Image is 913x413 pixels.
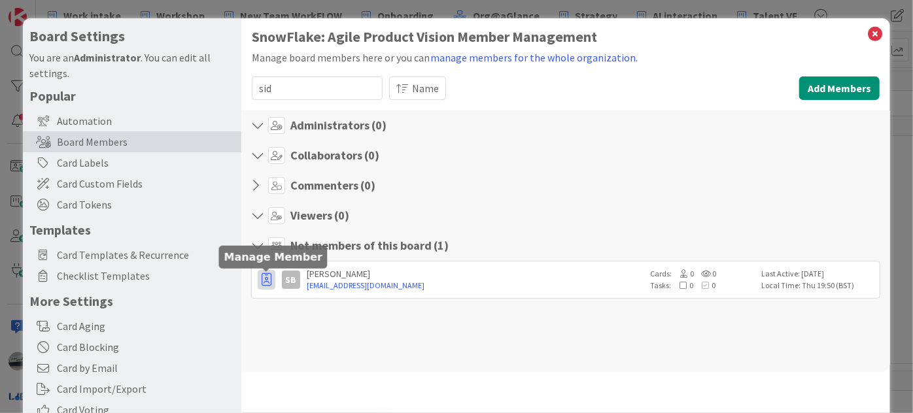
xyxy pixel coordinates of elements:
[252,49,880,66] div: Manage board members here or you can
[224,251,322,263] h5: Manage Member
[290,148,379,163] h4: Collaborators
[29,50,235,81] div: You are an . You can edit all settings.
[23,316,241,337] div: Card Aging
[761,280,876,291] div: Local Time: Thu 19:50 (BST)
[672,269,694,278] span: 0
[57,247,235,263] span: Card Templates & Recurrence
[74,51,141,64] b: Administrator
[799,76,880,100] button: Add Members
[694,269,716,278] span: 0
[650,280,755,291] div: Tasks:
[430,49,638,66] button: manage members for the whole organization.
[307,280,644,291] a: [EMAIL_ADDRESS][DOMAIN_NAME]
[29,293,235,309] h5: More Settings
[290,118,387,133] h4: Administrators
[693,280,715,290] span: 0
[389,76,446,100] button: Name
[29,28,235,44] h4: Board Settings
[252,76,383,100] input: Search...
[412,80,439,96] span: Name
[290,239,449,253] h4: Not members of this board
[290,178,375,193] h4: Commenters
[761,268,876,280] div: Last Active: [DATE]
[282,271,300,289] div: SB
[29,222,235,238] h5: Templates
[650,268,755,280] div: Cards:
[57,360,235,376] span: Card by Email
[23,378,241,399] div: Card Import/Export
[252,29,880,45] h1: SnowFlake: Agile Product Vision Member Management
[371,118,387,133] span: ( 0 )
[23,152,241,173] div: Card Labels
[23,337,241,357] div: Card Blocking
[360,178,375,193] span: ( 0 )
[57,176,235,191] span: Card Custom Fields
[29,88,235,104] h5: Popular
[290,208,349,223] h4: Viewers
[364,148,379,163] span: ( 0 )
[57,268,235,284] span: Checklist Templates
[23,131,241,152] div: Board Members
[671,280,693,290] span: 0
[334,208,349,223] span: ( 0 )
[57,197,235,212] span: Card Tokens
[434,238,449,253] span: ( 1 )
[307,268,644,280] div: [PERSON_NAME]
[23,110,241,131] div: Automation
